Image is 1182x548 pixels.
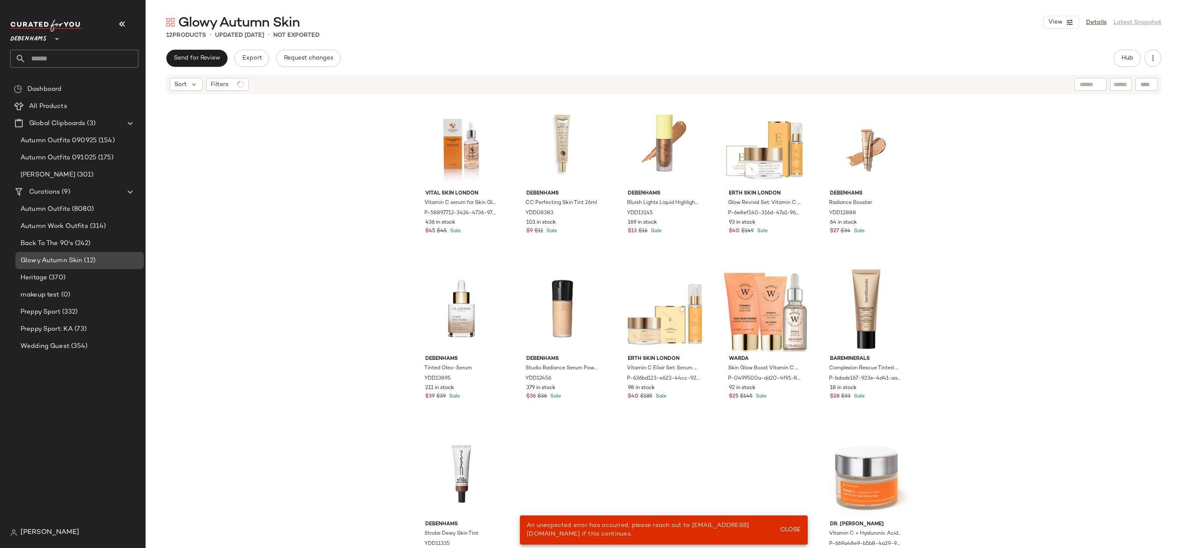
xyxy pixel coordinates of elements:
[424,540,450,548] span: YDD11335
[174,80,187,89] span: Sort
[29,187,60,197] span: Curations
[173,55,220,62] span: Send for Review
[728,375,800,383] span: P-0499500a-dd20-4f91-8d33-ade76f49aa76
[830,228,839,235] span: $27
[628,190,700,198] span: Debenhams
[776,522,804,538] button: Close
[29,119,85,129] span: Global Clipboards
[755,228,768,234] span: Sale
[830,384,857,392] span: 18 in stock
[21,136,97,146] span: Autumn Outfits 090925
[425,393,435,401] span: $39
[740,393,752,401] span: $145
[829,210,856,217] span: YDD12888
[829,365,901,372] span: Complexion Rescue Tinted Moisturizer SPF 30 - Opal
[425,228,435,235] span: $45
[526,393,536,401] span: $36
[21,527,79,538] span: [PERSON_NAME]
[234,50,269,67] button: Export
[722,100,808,186] img: m719284898110_natural_xl
[425,521,498,528] span: Debenhams
[628,393,639,401] span: $40
[830,393,839,401] span: $28
[47,273,66,283] span: (370)
[75,170,94,180] span: (301)
[276,50,340,67] button: Request changes
[525,375,551,383] span: YDD12456
[21,341,69,351] span: Wedding Guest
[166,32,173,39] span: 12
[21,170,75,180] span: [PERSON_NAME]
[830,355,902,363] span: bareMinerals
[823,431,909,517] img: m637665740325_clear_xl
[436,393,446,401] span: $39
[88,222,106,231] span: (314)
[526,190,599,198] span: Debenhams
[424,530,478,538] span: Strobe Dewy Skin Tint
[829,375,901,383] span: P-bdade167-923e-4d41-aaca-887fe41387b3
[621,265,707,352] img: m719284896550_white_xl
[654,394,666,399] span: Sale
[69,341,88,351] span: (354)
[21,222,88,231] span: Autumn Work Outfits
[621,100,707,186] img: ydd13145_coppa%20cool_xl
[82,256,96,266] span: (12)
[284,55,333,62] span: Request changes
[640,393,652,401] span: $185
[242,55,262,62] span: Export
[649,228,662,234] span: Sale
[85,119,95,129] span: (3)
[215,31,264,40] p: updated [DATE]
[211,80,228,89] span: Filters
[525,199,597,207] span: CC Perfecting Skin Tint 26ml
[841,228,851,235] span: $34
[418,100,504,186] img: m5070002328285_orange_xl
[525,210,553,217] span: YDD08383
[526,355,599,363] span: Debenhams
[21,273,47,283] span: Heritage
[21,307,60,317] span: Preppy Sport
[628,355,700,363] span: Erth Skin London
[21,239,73,249] span: Back To The 90's
[178,15,300,32] span: Glowy Autumn Skin
[1121,55,1133,62] span: Hub
[425,190,498,198] span: Vital Skin London
[549,394,561,399] span: Sale
[21,290,60,300] span: makeup test
[545,228,557,234] span: Sale
[639,228,648,235] span: $16
[1043,16,1079,29] button: View
[829,530,901,538] span: Vitamin C + Hyaluronic Acid Hydra bright Anti-Aging Day Moisturizer 50ml
[741,228,754,235] span: $149
[627,365,699,372] span: Vitamin C Elixir Set: Serum 60, Moisturizer & Hydrogel Pads
[780,527,801,533] span: Close
[73,324,87,334] span: (73)
[96,153,113,163] span: (175)
[519,265,606,352] img: ydd12456_n12_xl
[21,324,73,334] span: Preppy Sport: KA
[852,394,865,399] span: Sale
[60,307,78,317] span: (332)
[537,393,547,401] span: $36
[21,204,70,214] span: Autumn Outfits
[841,393,851,401] span: $33
[525,365,598,372] span: Studio Radiance Serum Powered Foundation
[728,365,800,372] span: Skin Glow Boost Vitamin C Anti-Aging Moisturiser 50m + Vitamin C Glow Boost Anti-Aging Oil-Serum ...
[1086,18,1107,27] a: Details
[1113,50,1141,67] button: Hub
[166,18,175,27] img: svg%3e
[534,228,543,235] span: $11
[627,210,653,217] span: YDD13145
[10,529,17,536] img: svg%3e
[448,228,461,234] span: Sale
[418,265,504,352] img: ydd13895_2_xl
[627,199,699,207] span: Blursh Lights Liquid Highlighter
[21,153,96,163] span: Autumn Outfits 091025
[729,393,738,401] span: $25
[418,431,504,517] img: ydd11335_rich%203_xl
[97,136,115,146] span: (154)
[424,365,472,372] span: Tinted Oleo-Serum
[728,199,800,207] span: Glow Revival Set: Vitamin C Serum 60ml +Hyaluronic Acid Collagen Day Cream 50ml
[424,375,451,383] span: YDD13895
[729,219,755,227] span: 93 in stock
